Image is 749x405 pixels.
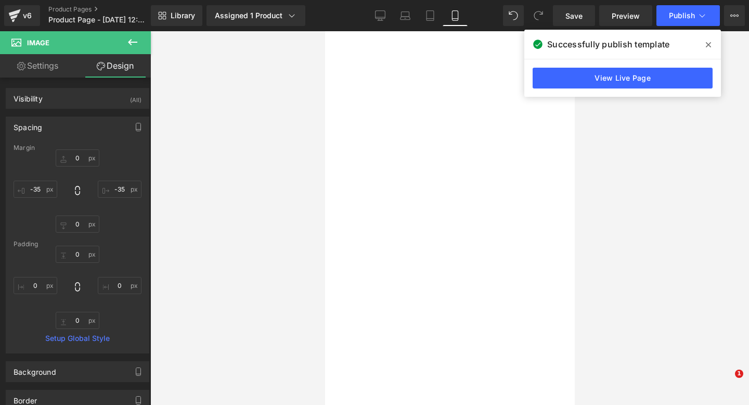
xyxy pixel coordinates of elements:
div: Assigned 1 Product [215,10,297,21]
input: 0 [14,277,57,294]
span: Publish [669,11,695,20]
div: Background [14,362,56,376]
input: 0 [56,312,99,329]
span: Image [27,39,49,47]
a: Desktop [368,5,393,26]
input: 0 [98,277,141,294]
a: Laptop [393,5,418,26]
a: View Live Page [533,68,713,88]
div: v6 [21,9,34,22]
input: 0 [14,181,57,198]
span: Successfully publish template [547,38,669,50]
div: Border [14,390,37,405]
input: 0 [56,246,99,263]
input: 0 [56,216,99,233]
input: 0 [98,181,141,198]
span: Preview [612,10,640,21]
a: Preview [599,5,652,26]
a: Mobile [443,5,468,26]
a: Design [78,54,153,78]
button: Undo [503,5,524,26]
a: v6 [4,5,40,26]
span: Product Page - [DATE] 12:33:29 [48,16,148,24]
span: 1 [735,370,743,378]
div: Padding [14,241,141,248]
div: Spacing [14,117,42,132]
input: 0 [56,149,99,167]
a: Setup Global Style [14,334,141,343]
a: New Library [151,5,202,26]
span: Library [171,11,195,20]
button: More [724,5,745,26]
a: Tablet [418,5,443,26]
div: (All) [130,88,141,106]
div: Visibility [14,88,43,103]
span: Save [565,10,583,21]
button: Redo [528,5,549,26]
a: Product Pages [48,5,168,14]
iframe: Intercom live chat [714,370,739,395]
button: Publish [656,5,720,26]
div: Margin [14,144,141,151]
